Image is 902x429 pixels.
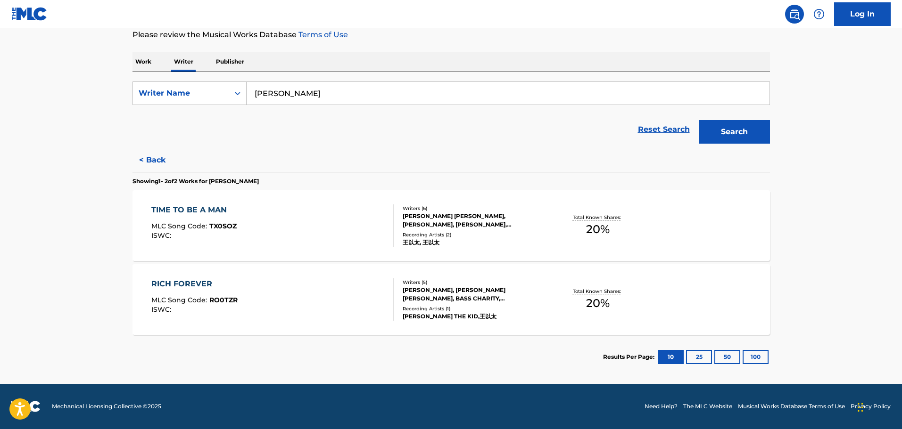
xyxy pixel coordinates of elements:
[789,8,800,20] img: search
[834,2,891,26] a: Log In
[714,350,740,364] button: 50
[11,7,48,21] img: MLC Logo
[11,401,41,412] img: logo
[151,231,174,240] span: ISWC :
[586,295,610,312] span: 20 %
[132,190,770,261] a: TIME TO BE A MANMLC Song Code:TX0SOZISWC:Writers (6)[PERSON_NAME] [PERSON_NAME], [PERSON_NAME], [...
[171,52,196,72] p: Writer
[699,120,770,144] button: Search
[151,296,209,304] span: MLC Song Code :
[139,88,223,99] div: Writer Name
[52,402,161,411] span: Mechanical Licensing Collective © 2025
[738,402,845,411] a: Musical Works Database Terms of Use
[403,279,545,286] div: Writers ( 5 )
[855,384,902,429] iframe: Chat Widget
[851,402,891,411] a: Privacy Policy
[743,350,769,364] button: 100
[213,52,247,72] p: Publisher
[151,204,237,216] div: TIME TO BE A MAN
[813,8,825,20] img: help
[586,221,610,238] span: 20 %
[403,231,545,238] div: Recording Artists ( 2 )
[132,52,154,72] p: Work
[858,393,863,421] div: Drag
[645,402,678,411] a: Need Help?
[603,353,657,361] p: Results Per Page:
[573,214,623,221] p: Total Known Shares:
[151,305,174,314] span: ISWC :
[403,212,545,229] div: [PERSON_NAME] [PERSON_NAME], [PERSON_NAME], [PERSON_NAME], [PERSON_NAME] [PERSON_NAME] ECAR [PERS...
[209,222,237,230] span: TX0SOZ
[633,119,695,140] a: Reset Search
[132,29,770,40] p: Please review the Musical Works Database
[810,5,828,24] div: Help
[132,177,259,186] p: Showing 1 - 2 of 2 Works for [PERSON_NAME]
[683,402,732,411] a: The MLC Website
[403,312,545,321] div: [PERSON_NAME] THE KID,王以太
[132,148,189,172] button: < Back
[132,264,770,335] a: RICH FOREVERMLC Song Code:RO0TZRISWC:Writers (5)[PERSON_NAME], [PERSON_NAME] [PERSON_NAME], BASS ...
[686,350,712,364] button: 25
[132,81,770,148] form: Search Form
[403,286,545,303] div: [PERSON_NAME], [PERSON_NAME] [PERSON_NAME], BASS CHARITY, [PERSON_NAME] ARMANI [PERSON_NAME]
[785,5,804,24] a: Public Search
[403,238,545,247] div: 王以太, 王以太
[658,350,684,364] button: 10
[151,222,209,230] span: MLC Song Code :
[573,288,623,295] p: Total Known Shares:
[151,278,238,290] div: RICH FOREVER
[403,205,545,212] div: Writers ( 6 )
[403,305,545,312] div: Recording Artists ( 1 )
[297,30,348,39] a: Terms of Use
[209,296,238,304] span: RO0TZR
